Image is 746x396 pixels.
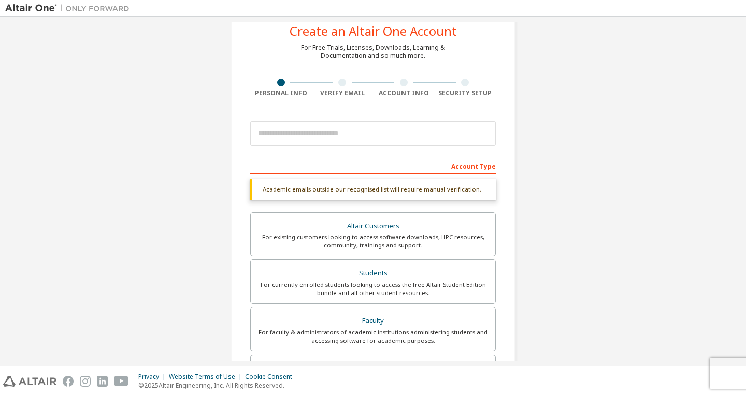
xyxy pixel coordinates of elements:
[250,179,496,200] div: Academic emails outside our recognised list will require manual verification.
[257,328,489,345] div: For faculty & administrators of academic institutions administering students and accessing softwa...
[97,376,108,387] img: linkedin.svg
[257,281,489,297] div: For currently enrolled students looking to access the free Altair Student Edition bundle and all ...
[138,373,169,381] div: Privacy
[169,373,245,381] div: Website Terms of Use
[257,233,489,250] div: For existing customers looking to access software downloads, HPC resources, community, trainings ...
[250,157,496,174] div: Account Type
[245,373,298,381] div: Cookie Consent
[435,89,496,97] div: Security Setup
[63,376,74,387] img: facebook.svg
[250,89,312,97] div: Personal Info
[373,89,435,97] div: Account Info
[301,43,445,60] div: For Free Trials, Licenses, Downloads, Learning & Documentation and so much more.
[5,3,135,13] img: Altair One
[257,219,489,233] div: Altair Customers
[80,376,91,387] img: instagram.svg
[257,314,489,328] div: Faculty
[138,381,298,390] p: © 2025 Altair Engineering, Inc. All Rights Reserved.
[257,266,489,281] div: Students
[114,376,129,387] img: youtube.svg
[312,89,374,97] div: Verify Email
[3,376,56,387] img: altair_logo.svg
[290,25,457,37] div: Create an Altair One Account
